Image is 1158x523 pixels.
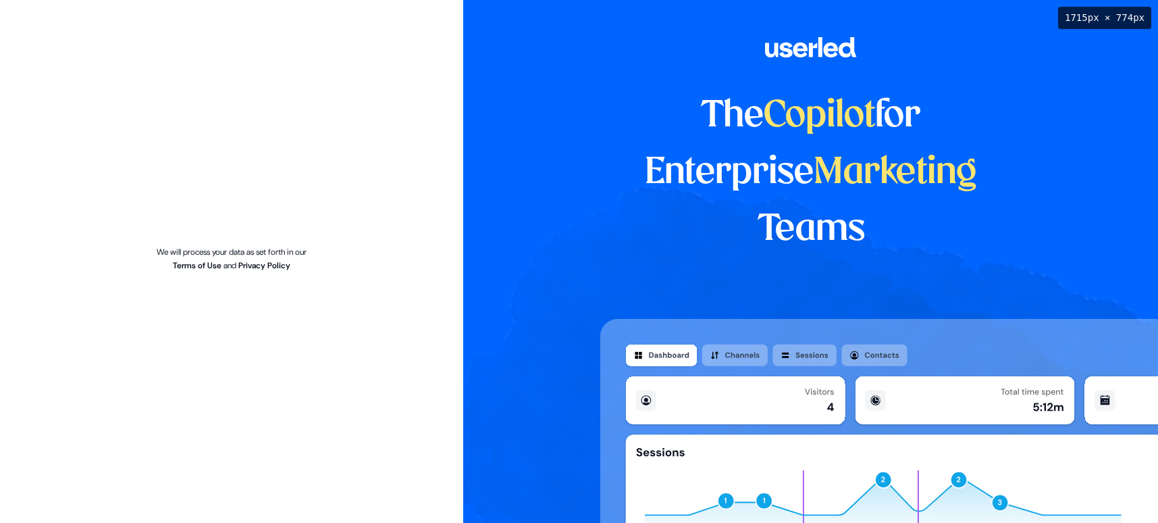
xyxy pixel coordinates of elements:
h1: The for Enterprise Teams [600,88,1022,258]
p: We will process your data as set forth in our and [145,245,319,272]
a: Privacy Policy [238,260,290,271]
a: Terms of Use [173,260,221,271]
span: Copilot [764,99,875,134]
span: Marketing [814,155,977,191]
